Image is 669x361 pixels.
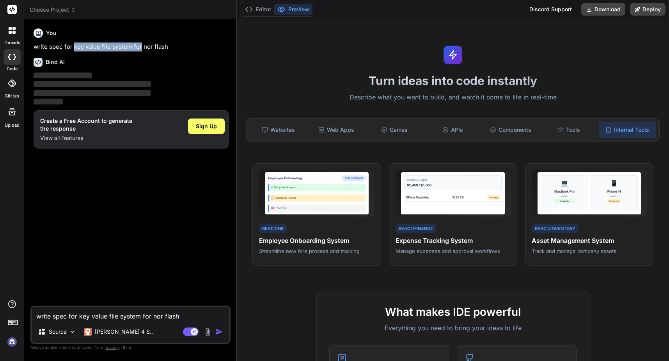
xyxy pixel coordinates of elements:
[532,224,578,233] div: React/Inventory
[407,178,499,182] div: Monthly Budget
[396,224,436,233] div: React/Finance
[259,248,374,255] p: Streamline new hire process and tracking
[30,344,231,351] p: Always double-check its answers. Your in Bind
[5,93,19,99] label: GitHub
[407,183,499,188] div: $2,450 / $5,000
[95,328,153,336] p: [PERSON_NAME] 4 S..
[599,122,656,138] div: Internal Tools
[215,328,223,336] img: icon
[5,335,19,349] img: signin
[259,224,287,233] div: React/HR
[268,184,366,191] div: ✓ Setup Workspace
[487,195,500,200] div: Pending
[268,195,366,202] div: 📋 Complete Forms
[541,122,597,138] div: Tools
[329,304,577,320] h2: What makes IDE powerful
[84,328,92,336] img: Claude 4 Sonnet
[554,199,575,203] div: Available
[308,122,365,138] div: Web Apps
[532,236,647,245] h4: Asset Management System
[34,81,151,87] span: ‌
[561,178,568,188] div: 💻
[259,236,374,245] h4: Employee Onboarding System
[452,195,464,200] div: $125.50
[525,3,577,16] div: Discord Support
[40,117,132,133] h1: Create a Free Account to generate the response
[483,122,539,138] div: Components
[4,39,20,46] label: threads
[105,345,119,350] span: privacy
[630,3,665,16] button: Deploy
[203,327,212,336] img: attachment
[607,189,621,194] div: iPhone 14
[46,29,57,37] h6: You
[274,4,312,15] button: Preview
[607,199,621,203] div: Assigned
[46,58,65,66] h6: Bind AI
[532,248,647,255] p: Track and manage company assets
[30,6,76,14] span: Choose Project
[406,195,429,200] div: Office Supplies
[7,65,18,72] label: code
[34,90,151,96] span: ‌
[268,205,366,212] div: 🎯 Training
[40,134,132,142] p: View all Features
[607,195,621,198] div: #A002
[366,122,423,138] div: Games
[329,323,577,333] p: Everything you need to bring your ideas to life
[241,74,664,88] h1: Turn ideas into code instantly
[268,176,302,180] div: Employee Onboarding
[196,122,217,130] span: Sign Up
[69,329,76,335] img: Pick Models
[241,92,664,103] p: Describe what you want to build, and watch it come to life in real-time
[49,328,67,336] p: Source
[424,122,481,138] div: APIs
[554,189,575,194] div: MacBook Pro
[396,248,511,255] p: Manage expenses and approval workflows
[34,73,92,78] span: ‌
[34,42,229,51] p: write spec for key value file system for nor flash
[610,178,618,188] div: 📱
[242,4,274,15] button: Editor
[34,99,63,104] span: ‌
[250,122,306,138] div: Websites
[581,3,625,16] button: Download
[5,122,20,129] label: Upload
[396,236,511,245] h4: Expense Tracking System
[554,195,575,198] div: #A001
